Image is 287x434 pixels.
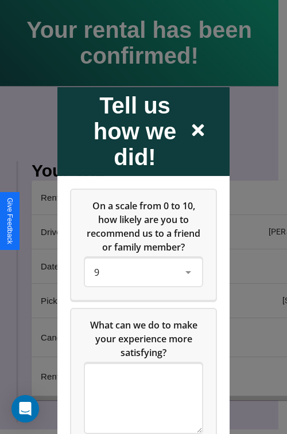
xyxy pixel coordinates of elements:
[85,198,202,253] h5: On a scale from 0 to 10, how likely are you to recommend us to a friend or family member?
[85,258,202,286] div: On a scale from 0 to 10, how likely are you to recommend us to a friend or family member?
[80,92,189,170] h2: Tell us how we did!
[6,198,14,244] div: Give Feedback
[11,395,39,423] div: Open Intercom Messenger
[87,199,203,253] span: On a scale from 0 to 10, how likely are you to recommend us to a friend or family member?
[71,189,216,299] div: On a scale from 0 to 10, how likely are you to recommend us to a friend or family member?
[94,265,99,278] span: 9
[90,318,200,358] span: What can we do to make your experience more satisfying?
